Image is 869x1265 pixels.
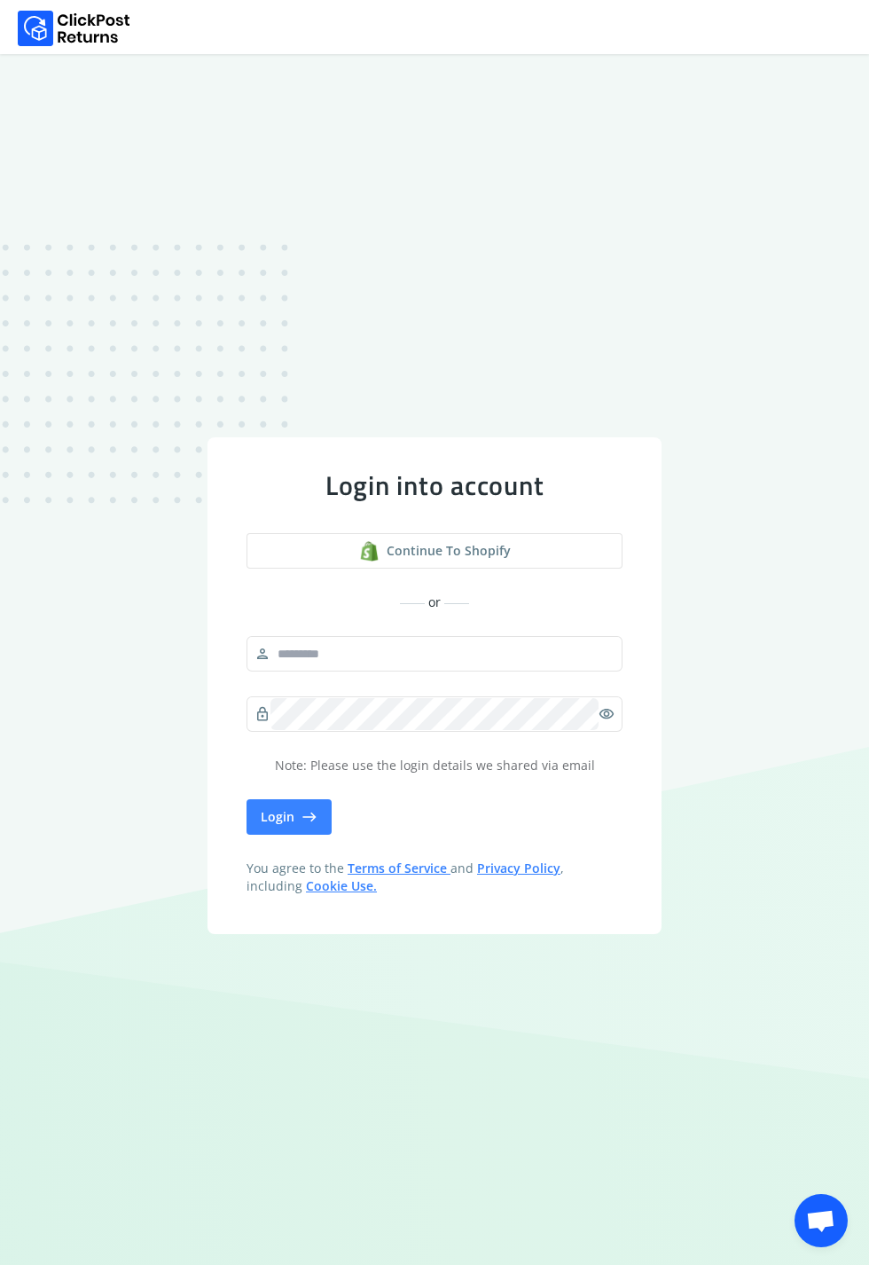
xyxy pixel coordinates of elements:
span: You agree to the and , including [247,860,622,895]
div: Login into account [247,469,622,501]
a: Privacy Policy [477,860,560,876]
span: lock [254,702,270,727]
img: Logo [18,11,130,46]
span: visibility [599,702,615,727]
img: shopify logo [359,541,380,562]
button: Login east [247,799,332,835]
span: east [301,805,317,829]
span: Continue to shopify [387,542,511,560]
a: Cookie Use. [306,877,377,894]
a: shopify logoContinue to shopify [247,533,622,569]
span: person [254,641,270,666]
button: Continue to shopify [247,533,622,569]
a: Terms of Service [348,860,450,876]
p: Note: Please use the login details we shared via email [247,757,622,774]
div: or [247,593,622,611]
a: Open chat [795,1194,848,1247]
